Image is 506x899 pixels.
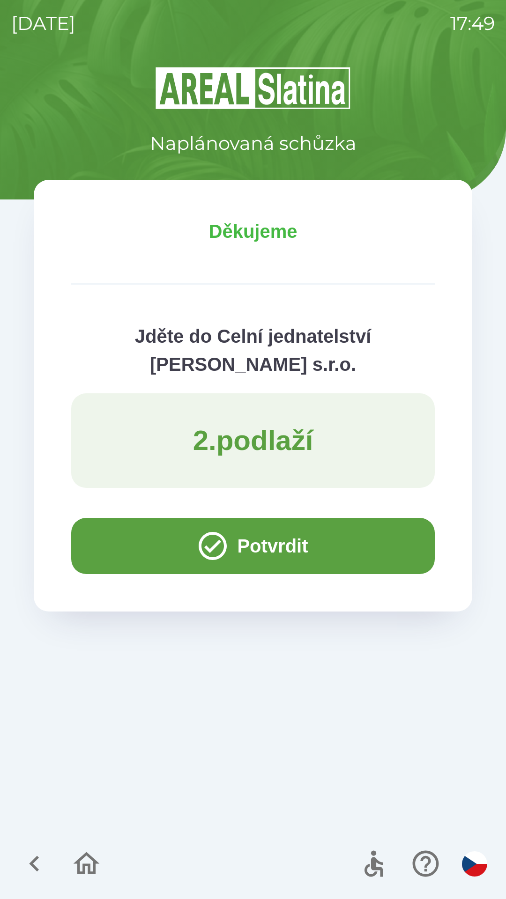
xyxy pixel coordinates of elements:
[71,322,435,378] p: Jděte do Celní jednatelství [PERSON_NAME] s.r.o.
[71,217,435,245] p: Děkujeme
[193,423,313,458] p: 2 . podlaží
[71,518,435,574] button: Potvrdit
[34,66,472,111] img: Logo
[150,129,357,157] p: Naplánovaná schůzka
[11,9,75,37] p: [DATE]
[462,851,487,877] img: cs flag
[450,9,495,37] p: 17:49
